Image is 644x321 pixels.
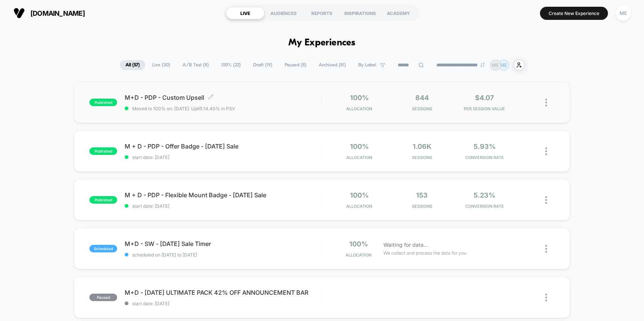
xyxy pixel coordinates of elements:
[89,196,117,204] span: published
[288,37,356,48] h1: My Experiences
[540,7,608,20] button: Create New Experience
[132,106,235,111] span: Moved to 100% on: [DATE] . Uplift: 14.40% in PSV
[11,7,87,19] button: [DOMAIN_NAME]
[350,94,369,102] span: 100%
[474,142,496,150] span: 5.93%
[346,204,372,209] span: Allocation
[125,240,322,247] span: M+D - SW - [DATE] Sale Timer
[358,62,376,68] span: By Label
[413,142,431,150] span: 1.06k
[415,94,429,102] span: 844
[125,301,322,306] span: start date: [DATE]
[455,106,514,111] span: PER SESSION VALUE
[30,9,85,17] span: [DOMAIN_NAME]
[89,99,117,106] span: published
[500,62,507,68] p: ME
[379,7,418,19] div: ACADEMY
[545,294,547,301] img: close
[89,245,117,252] span: scheduled
[89,147,117,155] span: published
[475,94,494,102] span: $4.07
[545,196,547,204] img: close
[350,142,369,150] span: 100%
[349,240,368,248] span: 100%
[125,154,322,160] span: start date: [DATE]
[303,7,341,19] div: REPORTS
[146,60,176,70] span: Live ( 30 )
[383,249,466,256] span: We collect and process the data for you
[341,7,379,19] div: INSPIRATIONS
[177,60,214,70] span: A/B Test ( 8 )
[392,106,451,111] span: Sessions
[455,204,514,209] span: CONVERSION RATE
[545,245,547,253] img: close
[474,191,495,199] span: 5.23%
[545,99,547,106] img: close
[313,60,351,70] span: Archived ( 81 )
[125,203,322,209] span: start date: [DATE]
[120,60,145,70] span: All ( 57 )
[614,6,633,21] button: ME
[392,155,451,160] span: Sessions
[125,142,322,150] span: M + D - PDP - Offer Badge - [DATE] Sale
[125,94,322,101] span: M+D - PDP - Custom Upsell
[125,191,322,199] span: M + D - PDP - Flexible Mount Badge - [DATE] Sale
[264,7,303,19] div: AUDIENCES
[125,289,322,296] span: M+D - [DATE] ULTIMATE PACK 42% OFF ANNOUNCEMENT BAR
[89,294,117,301] span: paused
[226,7,264,19] div: LIVE
[392,204,451,209] span: Sessions
[346,106,372,111] span: Allocation
[480,63,485,67] img: end
[14,7,25,19] img: Visually logo
[279,60,312,70] span: Paused ( 8 )
[616,6,630,21] div: ME
[455,155,514,160] span: CONVERSION RATE
[216,60,246,70] span: 100% ( 22 )
[125,252,322,258] span: scheduled on [DATE] to [DATE]
[545,147,547,155] img: close
[492,62,499,68] p: ME
[383,241,428,249] span: Waiting for data...
[350,191,369,199] span: 100%
[346,155,372,160] span: Allocation
[247,60,278,70] span: Draft ( 19 )
[345,252,371,258] span: Allocation
[416,191,428,199] span: 153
